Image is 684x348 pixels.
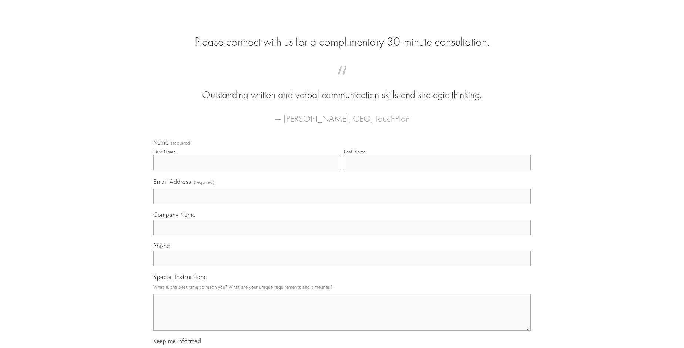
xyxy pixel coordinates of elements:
div: Last Name [344,149,366,155]
span: (required) [194,177,215,187]
figcaption: — [PERSON_NAME], CEO, TouchPlan [165,102,519,126]
span: Company Name [153,211,195,218]
p: What is the best time to reach you? What are your unique requirements and timelines? [153,282,531,292]
blockquote: Outstanding written and verbal communication skills and strategic thinking. [165,73,519,102]
span: Phone [153,242,170,249]
span: Name [153,139,168,146]
div: First Name [153,149,176,155]
span: Special Instructions [153,273,207,281]
span: (required) [171,141,192,145]
span: Keep me informed [153,337,201,345]
span: “ [165,73,519,88]
h2: Please connect with us for a complimentary 30-minute consultation. [153,35,531,49]
span: Email Address [153,178,191,185]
